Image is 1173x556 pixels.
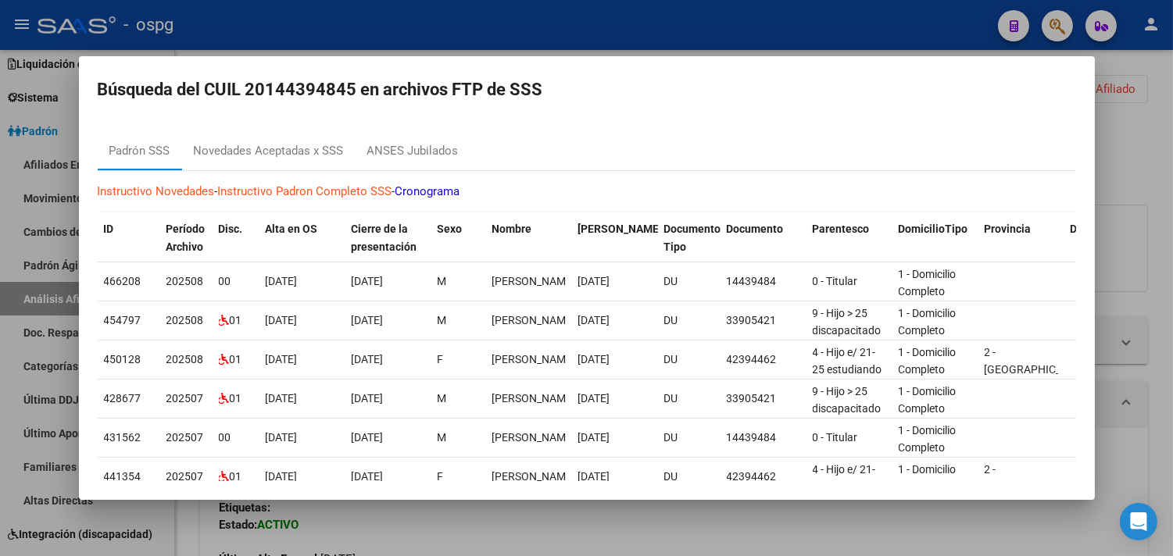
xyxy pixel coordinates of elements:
[899,424,957,454] span: 1 - Domicilio Completo
[352,275,384,287] span: [DATE]
[352,353,384,365] span: [DATE]
[813,346,882,376] span: 4 - Hijo e/ 21-25 estudiando
[486,212,572,264] datatable-header-cell: Nombre
[492,314,576,326] span: SILVA ENZO EZEQUIEL
[431,212,486,264] datatable-header-cell: Sexo
[160,212,213,264] datatable-header-cell: Período Archivo
[572,212,658,264] datatable-header-cell: Fecha Nac.
[658,212,721,264] datatable-header-cell: Documento Tipo
[166,275,204,287] span: 202508
[985,346,1090,376] span: 2 - [GEOGRAPHIC_DATA]
[104,470,141,483] span: 441354
[259,212,345,264] datatable-header-cell: Alta en OS
[438,470,444,483] span: F
[98,75,1076,105] h2: Búsqueda del CUIL 20144394845 en archivos FTP de SSS
[727,429,800,447] div: 14439484
[985,223,1032,235] span: Provincia
[104,314,141,326] span: 454797
[813,223,870,235] span: Parentesco
[813,385,882,415] span: 9 - Hijo > 25 discapacitado
[813,307,882,337] span: 9 - Hijo > 25 discapacitado
[721,212,806,264] datatable-header-cell: Documento
[813,275,858,287] span: 0 - Titular
[664,223,721,253] span: Documento Tipo
[492,392,576,405] span: SILVA ENZO EZEQUIEL
[219,273,253,290] div: 00
[985,463,1090,494] span: 2 - [GEOGRAPHIC_DATA]
[727,273,800,290] div: 14439484
[664,312,714,330] div: DU
[899,385,957,415] span: 1 - Domicilio Completo
[219,312,253,330] div: 01
[727,351,800,369] div: 42394462
[438,223,463,235] span: Sexo
[492,431,576,444] span: SILVA PABLO ENRIQUE
[492,470,576,483] span: SILVA PATRICIA MELINA
[367,142,459,160] div: ANSES Jubilados
[1120,503,1157,540] div: Open Intercom Messenger
[727,312,800,330] div: 33905421
[266,353,298,365] span: [DATE]
[899,223,968,235] span: DomicilioTipo
[664,390,714,408] div: DU
[194,142,344,160] div: Novedades Aceptadas x SSS
[664,273,714,290] div: DU
[395,184,460,198] a: Cronograma
[266,223,318,235] span: Alta en OS
[98,184,215,198] a: Instructivo Novedades
[578,314,610,326] span: [DATE]
[266,314,298,326] span: [DATE]
[166,392,204,405] span: 202507
[104,353,141,365] span: 450128
[664,351,714,369] div: DU
[104,431,141,444] span: 431562
[892,212,978,264] datatable-header-cell: DomicilioTipo
[219,429,253,447] div: 00
[109,142,170,160] div: Padrón SSS
[166,223,206,253] span: Período Archivo
[578,353,610,365] span: [DATE]
[213,212,259,264] datatable-header-cell: Disc.
[813,431,858,444] span: 0 - Titular
[899,346,957,376] span: 1 - Domicilio Completo
[352,392,384,405] span: [DATE]
[219,223,243,235] span: Disc.
[98,183,1076,201] p: - -
[813,463,882,494] span: 4 - Hijo e/ 21-25 estudiando
[578,392,610,405] span: [DATE]
[219,351,253,369] div: 01
[352,223,417,253] span: Cierre de la presentación
[1064,212,1150,264] datatable-header-cell: Departamento
[98,212,160,264] datatable-header-cell: ID
[104,275,141,287] span: 466208
[664,468,714,486] div: DU
[219,468,253,486] div: 01
[438,353,444,365] span: F
[578,431,610,444] span: [DATE]
[438,392,447,405] span: M
[166,314,204,326] span: 202508
[345,212,431,264] datatable-header-cell: Cierre de la presentación
[352,314,384,326] span: [DATE]
[104,392,141,405] span: 428677
[492,223,532,235] span: Nombre
[578,470,610,483] span: [DATE]
[727,223,784,235] span: Documento
[166,470,204,483] span: 202507
[218,184,392,198] a: Instructivo Padron Completo SSS
[166,431,204,444] span: 202507
[578,223,666,235] span: [PERSON_NAME].
[899,463,957,494] span: 1 - Domicilio Completo
[727,390,800,408] div: 33905421
[438,275,447,287] span: M
[219,390,253,408] div: 01
[492,353,576,365] span: SILVA PATRICIA MELINA
[492,275,576,287] span: SILVA PABLO ENRIQUE
[352,470,384,483] span: [DATE]
[899,268,957,298] span: 1 - Domicilio Completo
[899,307,957,337] span: 1 - Domicilio Completo
[352,431,384,444] span: [DATE]
[978,212,1064,264] datatable-header-cell: Provincia
[664,429,714,447] div: DU
[266,275,298,287] span: [DATE]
